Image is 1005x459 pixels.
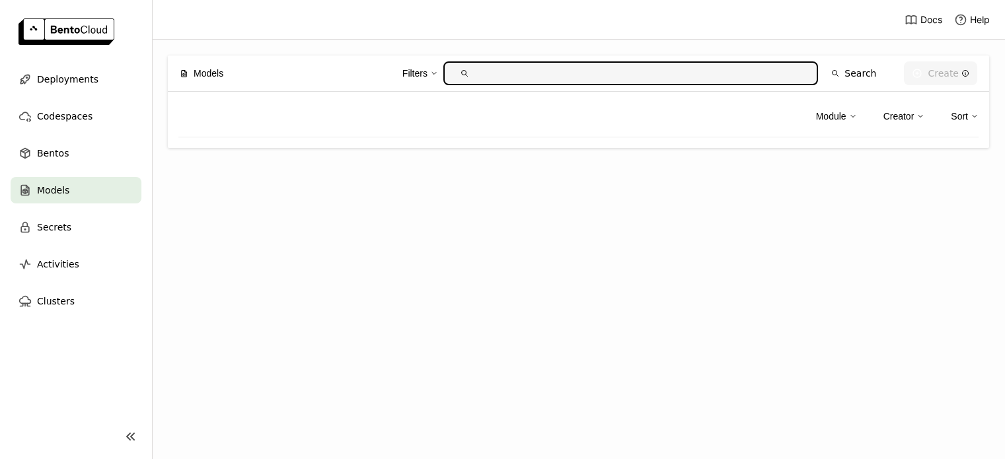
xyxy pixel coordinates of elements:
span: Models [37,182,69,198]
a: Clusters [11,288,141,314]
a: Activities [11,251,141,277]
span: Docs [920,14,942,26]
span: Secrets [37,219,71,235]
button: Search [823,61,884,85]
span: Help [970,14,990,26]
span: Deployments [37,71,98,87]
div: Sort [951,109,968,124]
div: Sort [951,102,979,130]
a: Models [11,177,141,203]
span: Models [194,66,223,81]
a: Secrets [11,214,141,240]
div: Help [954,13,990,26]
span: Activities [37,256,79,272]
span: Clusters [37,293,75,309]
div: Filters [402,66,428,81]
div: Filters [402,59,438,87]
div: Creator [883,102,925,130]
div: Module [816,102,857,130]
button: Create [904,61,977,85]
div: Create [928,68,969,79]
span: Bentos [37,145,69,161]
div: Creator [883,109,914,124]
a: Docs [905,13,942,26]
span: Codespaces [37,108,93,124]
a: Bentos [11,140,141,166]
img: logo [19,18,114,45]
div: Module [816,109,846,124]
